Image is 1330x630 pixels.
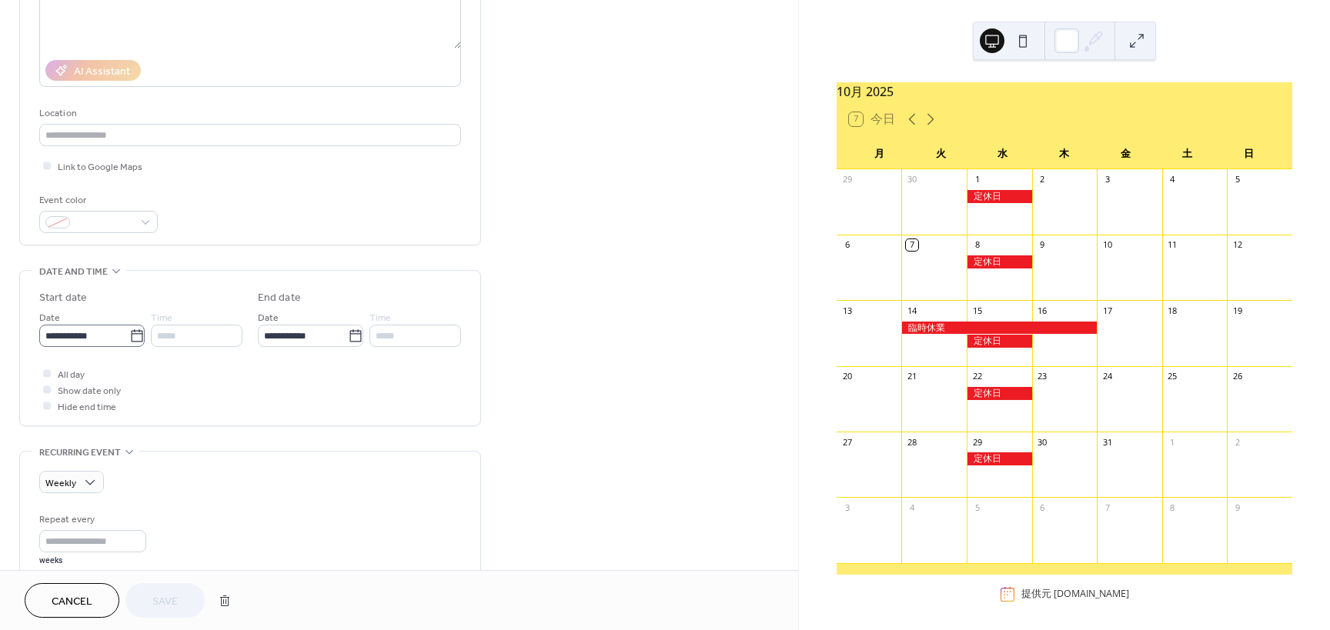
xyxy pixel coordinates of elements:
[1218,138,1280,169] div: 日
[1101,305,1113,316] div: 17
[967,452,1032,465] div: 定休日
[1101,371,1113,382] div: 24
[967,387,1032,400] div: 定休日
[1037,239,1048,251] div: 9
[1021,587,1129,601] div: 提供元
[58,383,121,399] span: Show date only
[967,255,1032,268] div: 定休日
[52,594,92,610] span: Cancel
[971,436,983,448] div: 29
[1037,174,1048,185] div: 2
[967,335,1032,348] div: 定休日
[841,371,853,382] div: 20
[906,436,917,448] div: 28
[1037,305,1048,316] div: 16
[967,190,1032,203] div: 定休日
[1167,174,1178,185] div: 4
[58,367,85,383] span: All day
[841,174,853,185] div: 29
[1037,371,1048,382] div: 23
[258,290,301,306] div: End date
[1231,436,1243,448] div: 2
[906,239,917,251] div: 7
[1034,138,1095,169] div: 木
[1167,239,1178,251] div: 11
[1231,305,1243,316] div: 19
[1167,502,1178,513] div: 8
[1231,174,1243,185] div: 5
[911,138,972,169] div: 火
[58,399,116,415] span: Hide end time
[841,239,853,251] div: 6
[1037,502,1048,513] div: 6
[39,105,458,122] div: Location
[841,502,853,513] div: 3
[45,475,76,492] span: Weekly
[1231,371,1243,382] div: 26
[971,502,983,513] div: 5
[1157,138,1218,169] div: 土
[1231,239,1243,251] div: 12
[1167,436,1178,448] div: 1
[849,138,911,169] div: 月
[1054,587,1129,600] a: [DOMAIN_NAME]
[906,371,917,382] div: 21
[1167,371,1178,382] div: 25
[39,290,87,306] div: Start date
[39,512,143,528] div: Repeat every
[841,305,853,316] div: 13
[971,174,983,185] div: 1
[1231,502,1243,513] div: 9
[369,310,391,326] span: Time
[151,310,172,326] span: Time
[25,583,119,618] button: Cancel
[1101,502,1113,513] div: 7
[906,174,917,185] div: 30
[39,445,121,461] span: Recurring event
[971,305,983,316] div: 15
[972,138,1034,169] div: 水
[971,371,983,382] div: 22
[39,264,108,280] span: Date and time
[1167,305,1178,316] div: 18
[837,82,1292,101] div: 10月 2025
[1095,138,1157,169] div: 金
[906,502,917,513] div: 4
[258,310,279,326] span: Date
[1037,436,1048,448] div: 30
[1101,436,1113,448] div: 31
[39,192,155,208] div: Event color
[1101,174,1113,185] div: 3
[39,555,146,566] div: weeks
[906,305,917,316] div: 14
[841,436,853,448] div: 27
[39,310,60,326] span: Date
[971,239,983,251] div: 8
[58,159,142,175] span: Link to Google Maps
[901,322,1097,335] div: 臨時休業
[1101,239,1113,251] div: 10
